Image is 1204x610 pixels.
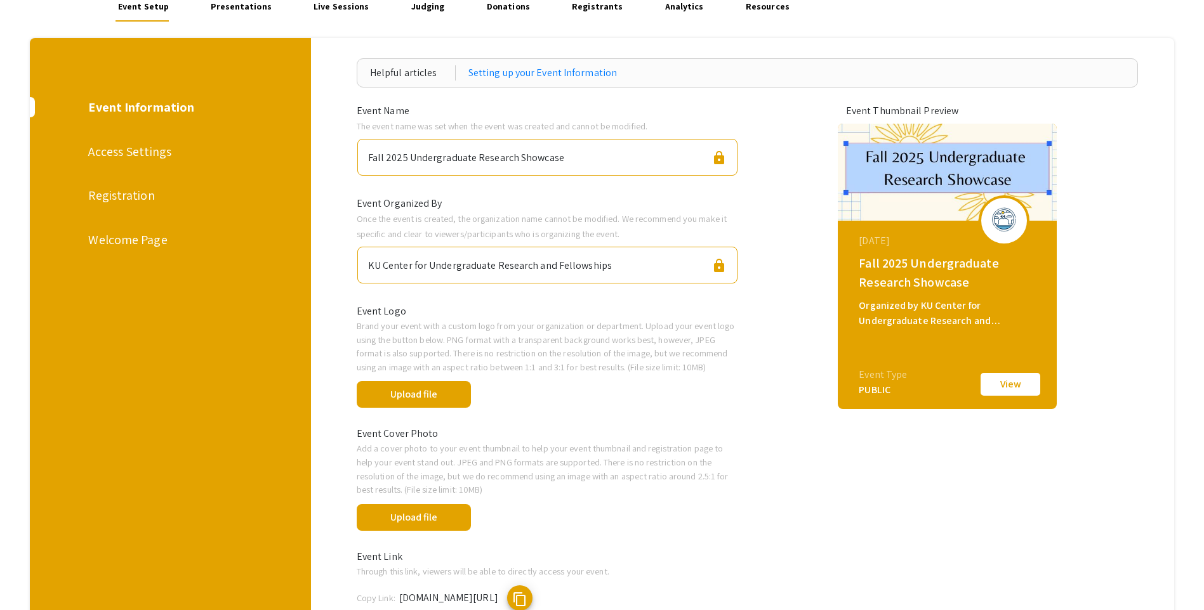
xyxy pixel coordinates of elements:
div: Event Information [88,98,250,117]
div: Registration [88,186,250,205]
span: done [482,502,513,532]
span: Once the event is created, the organization name cannot be modified. We recommend you make it spe... [357,212,727,240]
div: Event Type [859,367,907,382]
p: Add a cover photo to your event thumbnail to help your event thumbnail and registration page to h... [357,441,738,496]
span: Copied! [543,592,577,605]
span: Copy Link: [357,592,395,604]
div: Organized by KU Center for Undergraduate Research and Fellowships [859,298,1039,328]
div: PUBLIC [859,382,907,398]
span: done [482,379,513,409]
span: lock [711,258,727,273]
p: Brand your event with a custom logo from your organization or department. Upload your event logo ... [357,319,738,373]
button: Upload file [357,504,471,531]
button: View [979,371,1042,398]
div: Welcome Page [88,230,250,249]
span: [DOMAIN_NAME][URL] [399,591,498,604]
iframe: Chat [10,553,54,600]
div: Event Name [347,103,748,119]
button: Upload file [357,381,471,408]
span: The event name was set when the event was created and cannot be modified. [357,120,647,132]
div: Event Link [347,549,748,564]
img: fall-2025-undergraduate-research-showcase_eventLogo_afab69_.png [985,204,1023,236]
div: Helpful articles [370,65,456,81]
div: Event Logo [347,304,748,319]
span: lock [711,150,727,165]
div: Event Cover Photo [347,426,748,441]
div: Fall 2025 Undergraduate Research Showcase [859,254,1039,292]
p: Through this link, viewers will be able to directly access your event. [357,564,738,578]
div: Event Thumbnail Preview [846,103,1049,119]
span: content_copy [512,592,527,607]
div: KU Center for Undergraduate Research and Fellowships [368,252,612,273]
div: [DATE] [859,233,1039,249]
div: Event Organized By [347,196,748,211]
div: Fall 2025 Undergraduate Research Showcase [368,145,564,165]
a: Setting up your Event Information [468,65,617,81]
img: fall-2025-undergraduate-research-showcase_eventCoverPhoto_97be69__thumb.jpg [838,124,1057,221]
div: Access Settings [88,142,250,161]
